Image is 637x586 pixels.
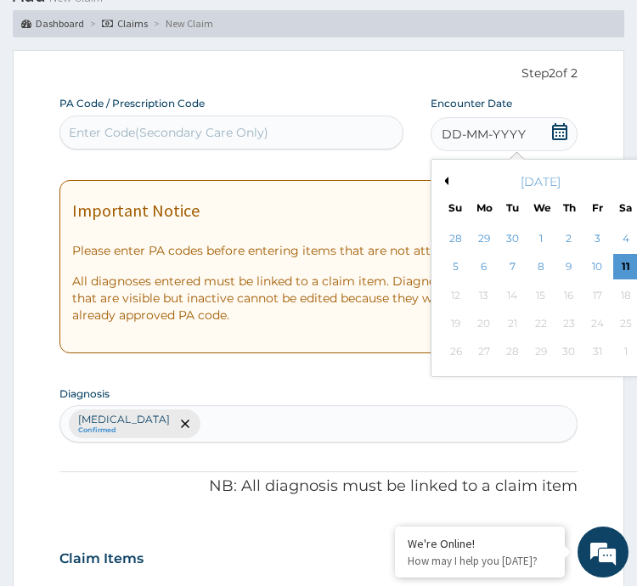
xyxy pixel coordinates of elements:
[72,242,565,259] p: Please enter PA codes before entering items that are not attached to a PA code
[69,124,268,141] div: Enter Code(Secondary Care Only)
[584,226,610,251] div: Choose Friday, October 3rd, 2025
[23,76,60,119] img: d_794563401_company_1708531726252_794563401
[584,255,610,280] div: Choose Friday, October 10th, 2025
[59,65,578,83] p: Step 2 of 2
[59,476,578,498] p: NB: All diagnosis must be linked to a claim item
[102,16,148,31] a: Claims
[533,200,548,215] div: We
[408,554,552,568] p: How may I help you today?
[556,226,582,251] div: Choose Thursday, October 2nd, 2025
[471,255,497,280] div: Choose Monday, October 6th, 2025
[505,200,519,215] div: Tu
[499,255,525,280] div: Choose Tuesday, October 7th, 2025
[556,311,582,336] div: Not available Thursday, October 23rd, 2025
[471,340,497,365] div: Not available Monday, October 27th, 2025
[443,283,468,308] div: Not available Sunday, October 12th, 2025
[499,340,525,365] div: Not available Tuesday, October 28th, 2025
[471,311,497,336] div: Not available Monday, October 20th, 2025
[584,340,610,365] div: Not available Friday, October 31st, 2025
[443,255,468,280] div: Choose Sunday, October 5th, 2025
[584,283,610,308] div: Not available Friday, October 17th, 2025
[527,226,553,251] div: Choose Wednesday, October 1st, 2025
[72,201,200,220] h1: Important Notice
[471,283,497,308] div: Not available Monday, October 13th, 2025
[59,386,110,401] label: Diagnosis
[527,311,553,336] div: Not available Wednesday, October 22nd, 2025
[476,200,491,215] div: Mo
[149,16,213,31] li: New Claim
[442,126,526,143] span: DD-MM-YYYY
[556,255,582,280] div: Choose Thursday, October 9th, 2025
[527,283,553,308] div: Not available Wednesday, October 15th, 2025
[499,283,525,308] div: Not available Tuesday, October 14th, 2025
[584,311,610,336] div: Not available Friday, October 24th, 2025
[448,200,462,215] div: Su
[618,200,633,215] div: Sa
[561,200,576,215] div: Th
[408,536,552,551] div: We're Online!
[527,255,553,280] div: Choose Wednesday, October 8th, 2025
[556,340,582,365] div: Not available Thursday, October 30th, 2025
[556,283,582,308] div: Not available Thursday, October 16th, 2025
[471,226,497,251] div: Choose Monday, September 29th, 2025
[99,179,234,351] span: We're online!
[590,200,605,215] div: Fr
[443,226,468,251] div: Choose Sunday, September 28th, 2025
[21,16,84,31] a: Dashboard
[499,311,525,336] div: Not available Tuesday, October 21st, 2025
[443,340,468,365] div: Not available Sunday, October 26th, 2025
[527,340,553,365] div: Not available Wednesday, October 29th, 2025
[80,87,258,109] div: Chat with us now
[59,96,205,110] label: PA Code / Prescription Code
[59,549,144,568] h3: Claim Items
[443,311,468,336] div: Not available Sunday, October 19th, 2025
[72,273,565,324] p: All diagnoses entered must be linked to a claim item. Diagnosis & Claim Items that are visible bu...
[431,96,512,110] label: Encounter Date
[440,177,448,185] button: Previous Month
[499,226,525,251] div: Choose Tuesday, September 30th, 2025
